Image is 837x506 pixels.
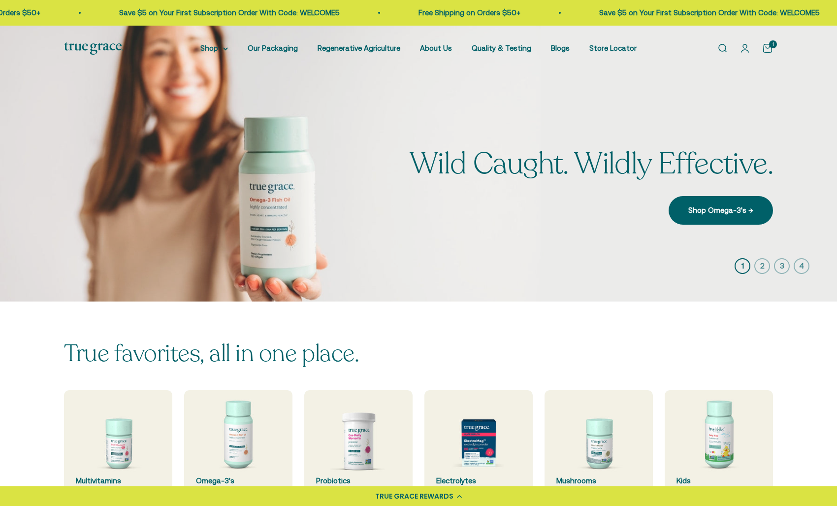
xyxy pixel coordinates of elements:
div: Kids [676,475,761,487]
a: Multivitamins [64,390,172,499]
div: Multivitamins [76,475,161,487]
split-lines: True favorites, all in one place. [64,337,359,370]
a: About Us [420,44,452,52]
a: Regenerative Agriculture [318,44,400,52]
a: Shop Omega-3's → [669,196,773,225]
div: Omega-3's [196,475,281,487]
a: Free Shipping on Orders $50+ [383,8,485,17]
split-lines: Wild Caught. Wildly Effective. [410,144,773,184]
summary: Shop [200,42,228,54]
p: Save $5 on Your First Subscription Order With Code: WELCOME5 [84,7,304,19]
cart-count: 1 [769,40,777,48]
div: Mushrooms [556,475,641,487]
p: Save $5 on Your First Subscription Order With Code: WELCOME5 [564,7,784,19]
a: Store Locator [589,44,637,52]
a: Omega-3's [184,390,292,499]
a: Blogs [551,44,570,52]
a: Mushrooms [545,390,653,499]
button: 2 [754,258,770,274]
a: Probiotics [304,390,413,499]
button: 1 [735,258,750,274]
a: Quality & Testing [472,44,531,52]
div: TRUE GRACE REWARDS [375,491,453,502]
a: Kids [665,390,773,499]
button: 4 [794,258,809,274]
button: 3 [774,258,790,274]
div: Electrolytes [436,475,521,487]
a: Our Packaging [248,44,298,52]
div: Probiotics [316,475,401,487]
a: Electrolytes [424,390,533,499]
